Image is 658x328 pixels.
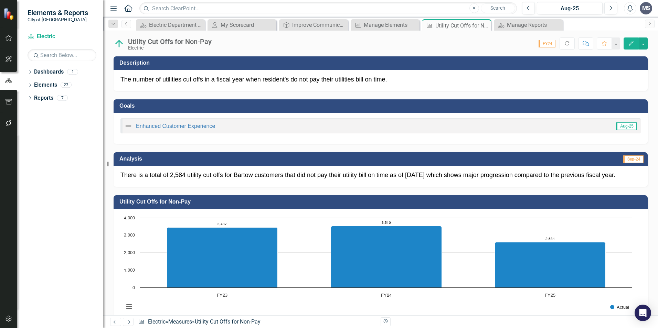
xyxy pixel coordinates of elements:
[616,122,637,130] span: Aug-25
[381,293,392,298] text: FY24
[149,21,203,29] div: Electric Department Dashboard
[119,156,392,162] h3: Analysis
[195,318,261,325] div: Utility Cut Offs for Non-Pay
[539,4,600,13] div: Aug-25
[364,21,418,29] div: Manage Elements
[545,237,555,241] text: 2,584
[28,17,88,22] small: City of [GEOGRAPHIC_DATA]
[61,82,72,88] div: 23
[139,2,517,14] input: Search ClearPoint...
[331,226,442,287] path: FY24, 3,510. Actual.
[537,2,603,14] button: Aug-25
[167,227,278,287] path: FY23, 3,437. Actual.
[138,318,375,326] div: » »
[495,242,606,287] path: FY25, 2,584. Actual.
[496,21,561,29] a: Manage Reports
[136,123,215,129] a: Enhanced Customer Experience
[119,60,644,66] h3: Description
[490,5,505,11] span: Search
[28,49,96,61] input: Search Below...
[352,21,418,29] a: Manage Elements
[120,214,636,317] svg: Interactive chart
[221,21,275,29] div: My Scorecard
[124,302,134,311] button: View chart menu, Chart
[119,103,644,109] h3: Goals
[67,69,78,75] div: 1
[114,38,125,49] img: On Target
[3,8,15,20] img: ClearPoint Strategy
[124,122,132,130] img: Not Defined
[217,222,227,226] text: 3,437
[57,95,68,101] div: 7
[120,214,641,317] div: Chart. Highcharts interactive chart.
[148,318,166,325] a: Electric
[545,293,555,298] text: FY25
[120,76,387,83] span: The number of utilities cut offs in a fiscal year when resident's do not pay their utilities bill...
[28,33,96,41] a: Electric
[132,286,135,290] text: 0
[168,318,192,325] a: Measures
[281,21,346,29] a: Improve Communication
[124,233,135,238] text: 3,000
[128,38,212,45] div: Utility Cut Offs for Non-Pay
[34,81,57,89] a: Elements
[128,45,212,51] div: Electric
[382,221,391,225] text: 3,510
[640,2,652,14] button: MS
[34,68,64,76] a: Dashboards
[292,21,346,29] div: Improve Communication
[623,155,644,163] span: Sep-24
[635,305,651,321] div: Open Intercom Messenger
[119,199,644,205] h3: Utility Cut Offs for Non-Pay
[138,21,203,29] a: Electric Department Dashboard
[120,171,641,180] p: There is a total of 2,584 utility cut offs for Bartow customers that did not pay their utility bi...
[217,293,227,298] text: FY23
[124,251,135,255] text: 2,000
[209,21,275,29] a: My Scorecard
[124,268,135,273] text: 1,000
[539,40,555,47] span: FY24
[124,216,135,220] text: 4,000
[610,305,629,310] button: Show Actual
[435,21,489,30] div: Utility Cut Offs for Non-Pay
[507,21,561,29] div: Manage Reports
[481,3,515,13] button: Search
[28,9,88,17] span: Elements & Reports
[34,94,53,102] a: Reports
